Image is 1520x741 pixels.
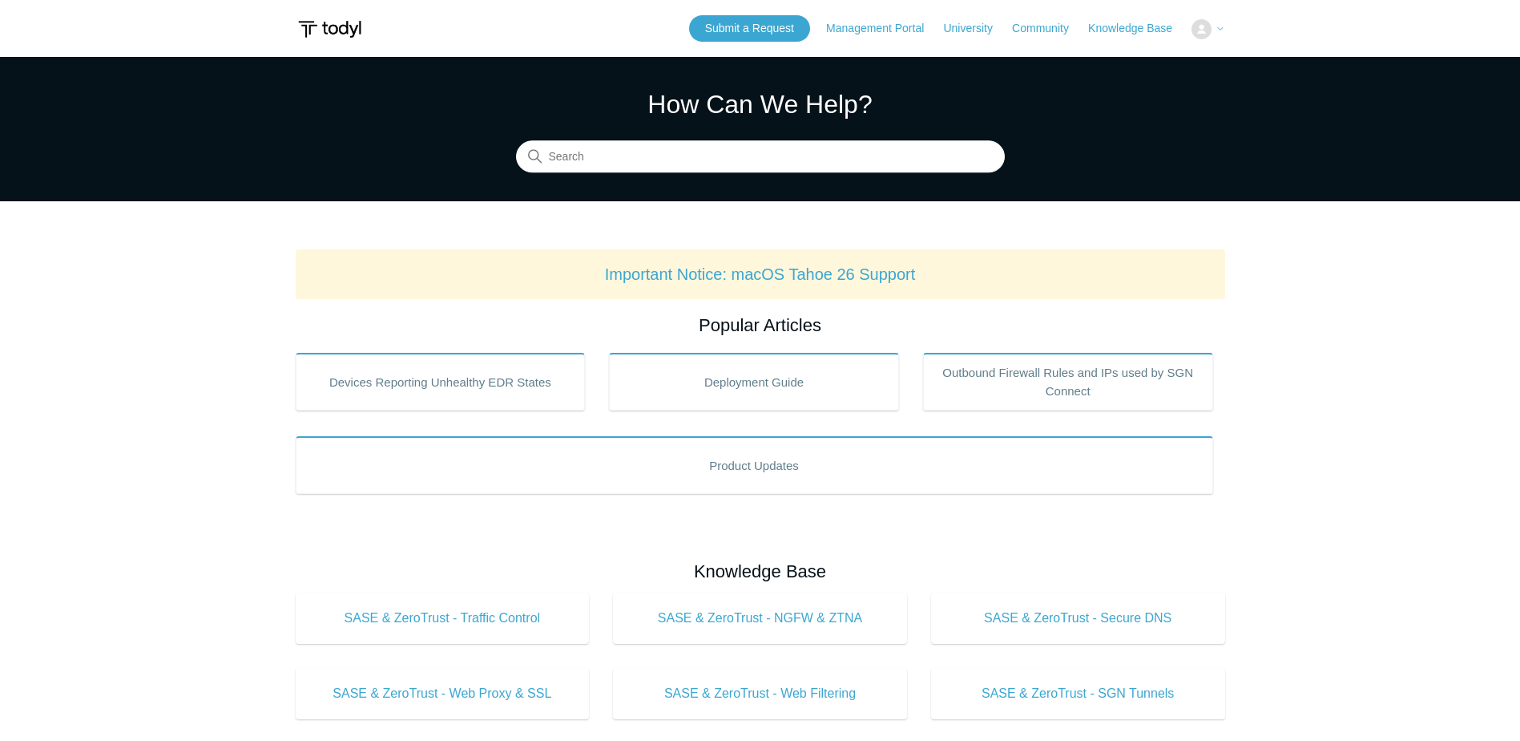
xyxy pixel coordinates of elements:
[955,684,1201,703] span: SASE & ZeroTrust - SGN Tunnels
[931,593,1225,644] a: SASE & ZeroTrust - Secure DNS
[296,558,1225,585] h2: Knowledge Base
[320,684,566,703] span: SASE & ZeroTrust - Web Proxy & SSL
[955,609,1201,628] span: SASE & ZeroTrust - Secure DNS
[923,353,1213,411] a: Outbound Firewall Rules and IPs used by SGN Connect
[689,15,810,42] a: Submit a Request
[1012,20,1085,37] a: Community
[637,684,883,703] span: SASE & ZeroTrust - Web Filtering
[609,353,899,411] a: Deployment Guide
[296,436,1213,494] a: Product Updates
[296,593,590,644] a: SASE & ZeroTrust - Traffic Control
[1088,20,1188,37] a: Knowledge Base
[613,593,907,644] a: SASE & ZeroTrust - NGFW & ZTNA
[296,14,364,44] img: Todyl Support Center Help Center home page
[943,20,1008,37] a: University
[296,312,1225,338] h2: Popular Articles
[613,668,907,719] a: SASE & ZeroTrust - Web Filtering
[516,85,1005,123] h1: How Can We Help?
[605,265,916,283] a: Important Notice: macOS Tahoe 26 Support
[296,353,586,411] a: Devices Reporting Unhealthy EDR States
[637,609,883,628] span: SASE & ZeroTrust - NGFW & ZTNA
[320,609,566,628] span: SASE & ZeroTrust - Traffic Control
[931,668,1225,719] a: SASE & ZeroTrust - SGN Tunnels
[516,141,1005,173] input: Search
[296,668,590,719] a: SASE & ZeroTrust - Web Proxy & SSL
[826,20,940,37] a: Management Portal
